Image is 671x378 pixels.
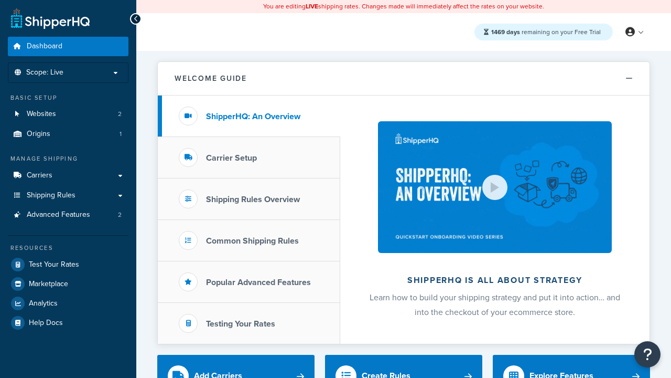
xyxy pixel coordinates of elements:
[378,121,612,253] img: ShipperHQ is all about strategy
[27,42,62,51] span: Dashboard
[8,275,128,293] a: Marketplace
[8,166,128,185] a: Carriers
[368,276,622,285] h2: ShipperHQ is all about strategy
[8,104,128,124] li: Websites
[8,104,128,124] a: Websites2
[206,278,311,287] h3: Popular Advanced Features
[8,124,128,144] a: Origins1
[370,291,620,318] span: Learn how to build your shipping strategy and put it into action… and into the checkout of your e...
[206,319,275,329] h3: Testing Your Rates
[8,93,128,102] div: Basic Setup
[8,205,128,225] li: Advanced Features
[206,112,300,121] h3: ShipperHQ: An Overview
[118,110,122,119] span: 2
[158,62,650,96] button: Welcome Guide
[29,260,79,269] span: Test Your Rates
[491,27,601,37] span: remaining on your Free Trial
[491,27,520,37] strong: 1469 days
[8,205,128,225] a: Advanced Features2
[27,171,52,180] span: Carriers
[8,37,128,56] a: Dashboard
[27,130,50,139] span: Origins
[8,186,128,205] a: Shipping Rules
[27,211,90,219] span: Advanced Features
[26,68,63,77] span: Scope: Live
[8,313,128,332] a: Help Docs
[29,299,58,308] span: Analytics
[175,75,247,82] h2: Welcome Guide
[306,2,318,11] b: LIVE
[8,244,128,253] div: Resources
[206,195,300,204] h3: Shipping Rules Overview
[8,294,128,313] a: Analytics
[8,154,128,163] div: Manage Shipping
[634,341,661,367] button: Open Resource Center
[29,280,68,289] span: Marketplace
[206,153,257,163] h3: Carrier Setup
[27,191,75,200] span: Shipping Rules
[206,236,299,246] h3: Common Shipping Rules
[118,211,122,219] span: 2
[8,124,128,144] li: Origins
[27,110,56,119] span: Websites
[8,255,128,274] a: Test Your Rates
[120,130,122,139] span: 1
[29,319,63,328] span: Help Docs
